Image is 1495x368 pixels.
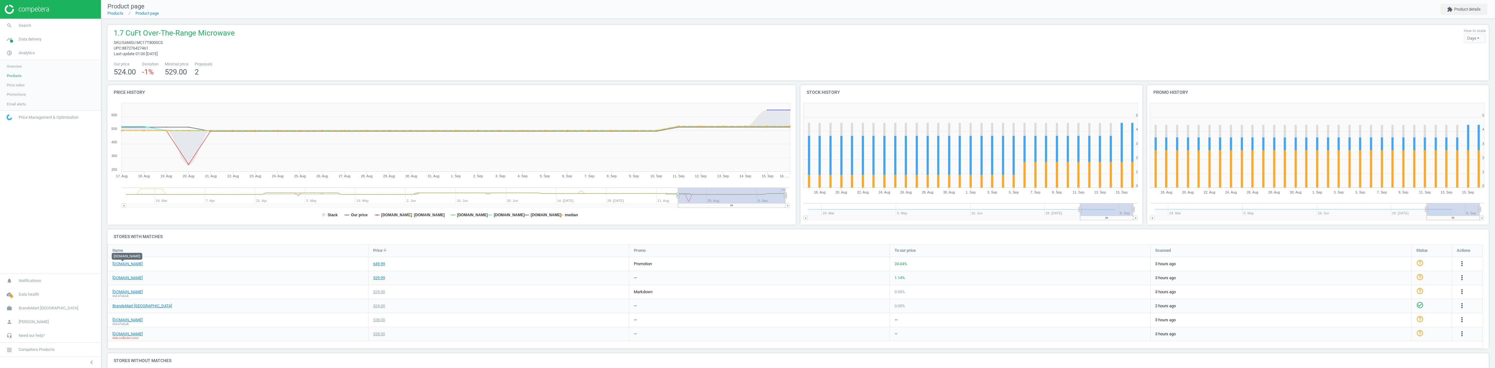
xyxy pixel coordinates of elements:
[1458,260,1466,267] i: more_vert
[1458,316,1466,324] button: more_vert
[19,333,45,338] span: Need our help?
[114,51,158,56] span: Last update 01:00 [DATE]
[1155,275,1407,281] span: 3 hours ago
[112,140,117,144] text: 400
[7,64,22,69] span: Overview
[629,174,639,178] tspan: 9. Sep
[1160,190,1172,194] tspan: 18. Aug
[895,317,898,323] div: —
[7,114,12,120] img: wGWNvw8QSZomAAAAABJRU5ErkJggg==
[1457,248,1470,253] span: Actions
[1482,156,1484,160] text: 2
[1136,113,1138,117] text: 5
[780,174,789,178] tspan: 16. …
[1416,315,1424,323] i: help_outline
[1136,142,1138,146] text: 3
[1440,4,1487,15] button: extensionProduct details
[205,174,216,178] tspan: 21. Aug
[5,5,49,14] img: ajHJNr6hYgQAAAAASUVORK5CYII=
[1290,190,1301,194] tspan: 30. Aug
[1136,170,1138,174] text: 1
[382,247,387,252] i: arrow_downward
[114,61,136,67] span: Our price
[1247,190,1258,194] tspan: 26. Aug
[122,40,163,45] span: SAMSU MC17T8000CS
[494,213,525,217] tspan: [DOMAIN_NAME]
[634,317,637,323] div: —
[112,261,143,267] a: [DOMAIN_NAME]
[1458,288,1466,295] i: more_vert
[1073,190,1084,194] tspan: 11. Sep
[634,289,653,294] span: markdown
[1094,190,1106,194] tspan: 13. Sep
[227,174,239,178] tspan: 22. Aug
[607,174,617,178] tspan: 8. Sep
[1416,301,1424,309] i: check_circle_outline
[895,303,905,308] span: 0.00 %
[112,336,139,340] span: Data collection error
[451,174,461,178] tspan: 1. Sep
[457,213,488,217] tspan: [DOMAIN_NAME]
[1182,190,1194,194] tspan: 20. Aug
[316,174,328,178] tspan: 26. Aug
[1482,184,1484,188] text: 0
[814,190,825,194] tspan: 18. Aug
[943,190,955,194] tspan: 30. Aug
[650,174,662,178] tspan: 10. Sep
[1398,190,1408,194] tspan: 9. Sep
[1155,289,1407,295] span: 3 hours ago
[428,174,439,178] tspan: 31. Aug
[1462,190,1474,194] tspan: 15. Sep
[114,40,122,45] span: sku :
[116,174,127,178] tspan: 17. Aug
[879,190,890,194] tspan: 24. Aug
[895,248,916,253] span: To our price
[3,316,15,328] i: person
[634,303,637,309] div: —
[84,358,99,366] button: chevron_left
[473,174,483,178] tspan: 2. Sep
[138,174,150,178] tspan: 18. Aug
[1458,316,1466,323] i: more_vert
[7,92,26,97] span: Promotions
[1203,190,1215,194] tspan: 22. Aug
[114,28,235,40] span: 1.7 CuFt Over-The-Range Microwave
[895,331,898,337] div: —
[107,2,145,10] span: Product page
[3,20,15,31] i: search
[922,190,933,194] tspan: 28. Aug
[19,347,55,352] span: Competera Products
[1155,248,1171,253] span: Scanned
[800,85,1142,100] h4: Stock history
[1030,190,1040,194] tspan: 7. Sep
[1155,331,1407,337] span: 3 hours ago
[195,68,199,76] span: 2
[19,23,31,28] span: Search
[695,174,707,178] tspan: 12. Sep
[19,305,78,311] span: BrandsMart [GEOGRAPHIC_DATA]
[634,275,637,281] div: —
[1458,274,1466,281] i: more_vert
[114,68,136,76] span: 524.00
[1482,127,1484,131] text: 4
[634,261,652,266] span: promotion
[19,319,49,325] span: [PERSON_NAME]
[107,85,796,100] h4: Price history
[142,61,159,67] span: Deviation
[112,294,129,298] span: Out of stock
[634,248,646,253] span: Promo
[565,213,578,217] tspan: median
[339,174,350,178] tspan: 27. Aug
[1268,190,1280,194] tspan: 28. Aug
[1419,190,1431,194] tspan: 11. Sep
[1482,113,1484,117] text: 5
[373,275,385,281] div: 529.99
[987,190,997,194] tspan: 3. Sep
[383,174,395,178] tspan: 29. Aug
[19,292,39,297] span: Data health
[1009,190,1019,194] tspan: 5. Sep
[373,289,385,295] div: 529.00
[135,11,159,16] a: Product page
[3,302,15,314] i: work
[7,73,21,78] span: Products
